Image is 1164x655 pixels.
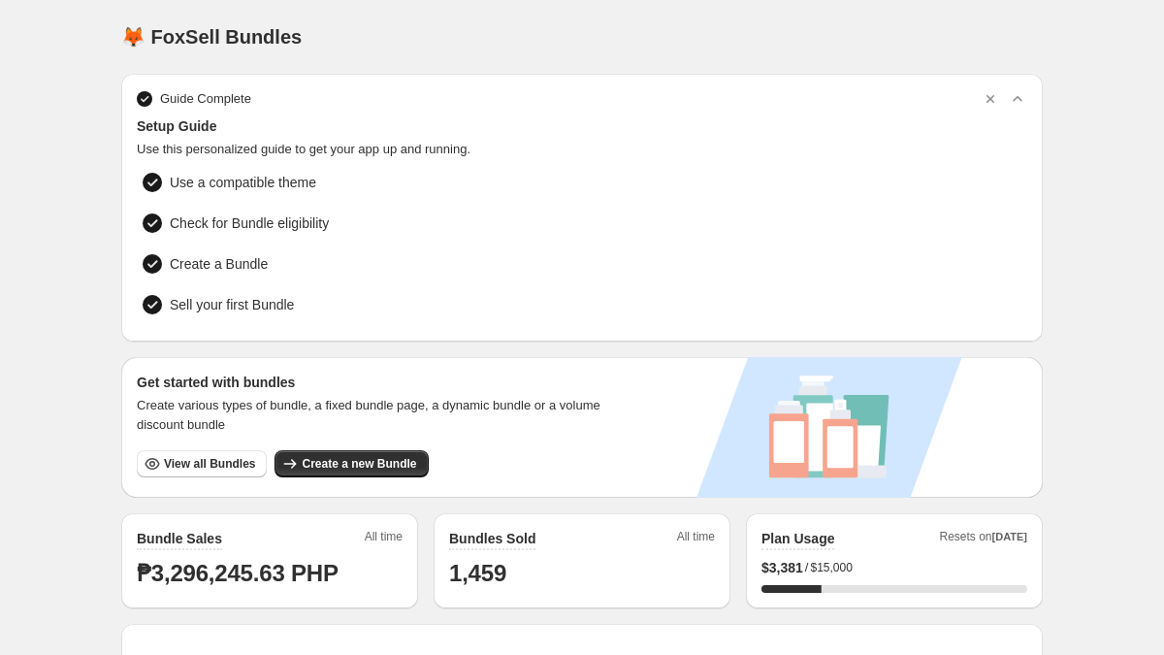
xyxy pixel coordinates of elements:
span: Create various types of bundle, a fixed bundle page, a dynamic bundle or a volume discount bundle [137,396,619,435]
span: View all Bundles [164,456,255,472]
span: Setup Guide [137,116,1027,136]
div: / [761,558,1027,577]
span: Create a new Bundle [302,456,416,472]
span: All time [365,529,403,550]
span: Use a compatible theme [170,173,316,192]
span: Guide Complete [160,89,251,109]
h3: Get started with bundles [137,373,619,392]
h1: 🦊 FoxSell Bundles [121,25,302,49]
h2: Bundles Sold [449,529,535,548]
span: Use this personalized guide to get your app up and running. [137,140,1027,159]
span: Check for Bundle eligibility [170,213,329,233]
button: Create a new Bundle [275,450,428,477]
span: All time [677,529,715,550]
button: View all Bundles [137,450,267,477]
span: $ 3,381 [761,558,803,577]
h2: Plan Usage [761,529,834,548]
span: $15,000 [810,560,852,575]
h1: 1,459 [449,558,715,589]
span: Resets on [940,529,1028,550]
h2: Bundle Sales [137,529,222,548]
span: Sell your first Bundle [170,295,294,314]
span: Create a Bundle [170,254,268,274]
h1: ₱3,296,245.63 PHP [137,558,403,589]
span: [DATE] [992,531,1027,542]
